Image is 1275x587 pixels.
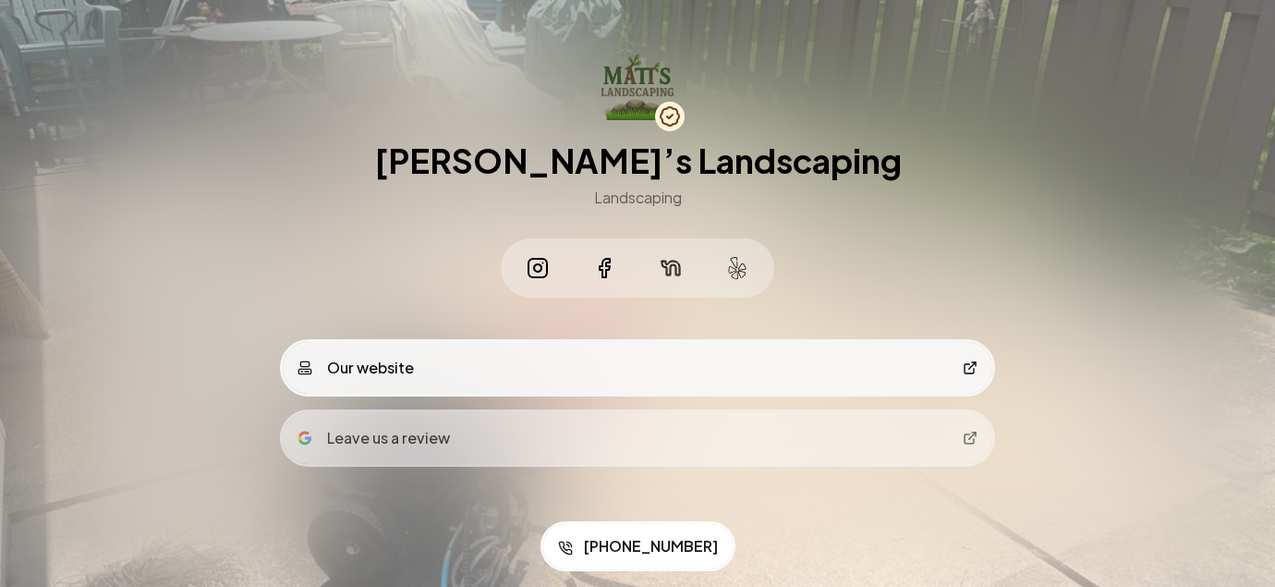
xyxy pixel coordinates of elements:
[594,187,682,209] h3: Landscaping
[543,524,733,569] a: [PHONE_NUMBER]
[601,52,673,120] img: Matt’s Landscaping
[283,342,992,394] a: Our website
[283,409,992,460] a: google logoLeave us a review
[297,357,414,379] div: Our website
[374,142,902,179] h1: [PERSON_NAME]’s Landscaping
[297,423,450,446] div: Leave us a review
[297,427,312,442] img: google logo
